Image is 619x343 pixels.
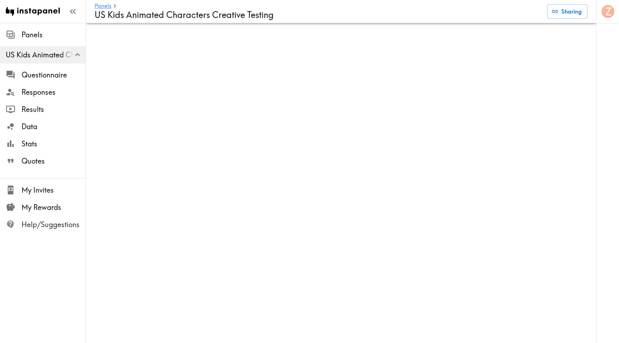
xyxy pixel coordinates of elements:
[21,185,86,195] span: My Invites
[95,3,111,10] a: Panels
[21,70,86,80] span: Questionnaire
[21,87,86,97] span: Responses
[21,122,86,132] span: Data
[21,220,86,230] span: Help/Suggestions
[21,30,86,40] span: Panels
[605,5,611,18] span: Z
[21,104,86,114] span: Results
[601,4,615,19] button: Z
[547,4,587,19] button: Sharing
[21,156,86,166] span: Quotes
[6,50,86,60] span: US Kids Animated Characters Creative Testing
[21,139,86,149] span: Stats
[21,202,86,212] span: My Rewards
[95,10,541,20] h4: US Kids Animated Characters Creative Testing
